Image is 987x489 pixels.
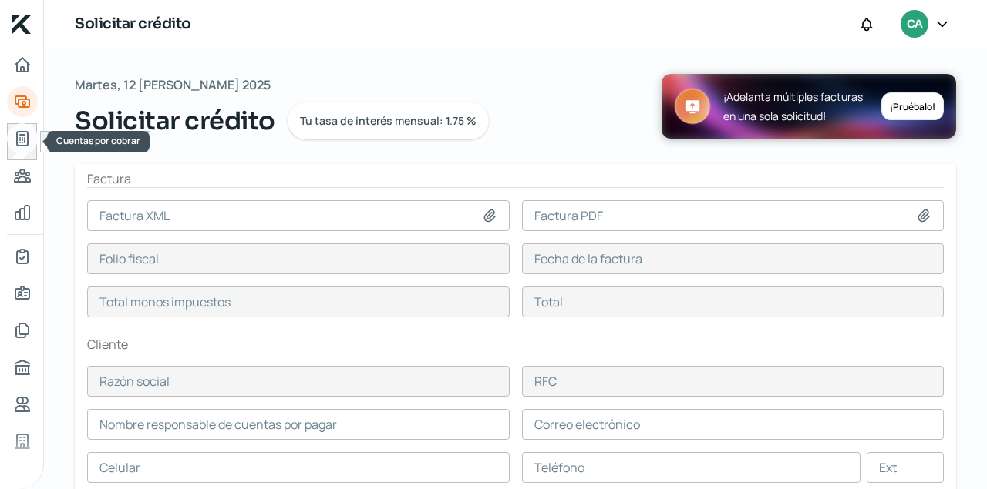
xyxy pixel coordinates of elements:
span: Cuentas por cobrar [56,134,140,147]
span: Martes, 12 [PERSON_NAME] 2025 [75,74,271,96]
a: Referencias [7,389,38,420]
span: Solicitar crédito [75,102,275,139]
div: ¡Pruébalo! [881,92,944,120]
a: Mis finanzas [7,197,38,228]
span: Tu tasa de interés mensual: 1.75 % [300,116,477,126]
img: Upload Icon [674,88,711,125]
a: Industria [7,426,38,457]
a: Mi contrato [7,241,38,272]
a: Cuentas por cobrar [7,123,38,154]
a: Información general [7,278,38,309]
a: Documentos [7,315,38,346]
a: Inicio [7,49,38,80]
span: ¡Adelanta múltiples facturas en una sola solicitud! [723,87,863,126]
a: Solicitar crédito [7,86,38,117]
h2: Factura [87,170,944,188]
h1: Solicitar crédito [75,13,191,35]
span: CA [907,15,922,34]
a: Cuentas por pagar [7,160,38,191]
a: Buró de crédito [7,352,38,383]
h2: Cliente [87,336,944,353]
